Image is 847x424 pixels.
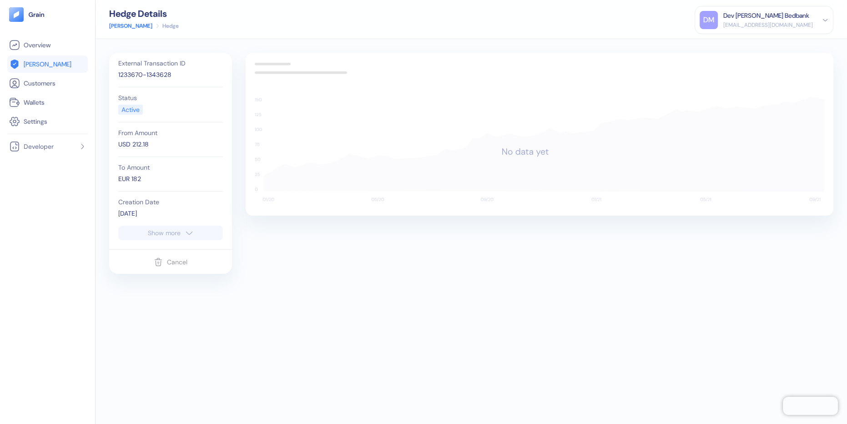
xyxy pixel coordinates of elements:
[109,22,152,30] a: [PERSON_NAME]
[154,253,187,271] button: Cancel
[28,11,45,18] img: logo
[118,226,223,240] button: Show more
[118,95,223,101] div: Status
[9,59,86,70] a: [PERSON_NAME]
[9,40,86,50] a: Overview
[9,116,86,127] a: Settings
[24,40,50,50] span: Overview
[783,397,838,415] iframe: Chatra live chat
[118,60,223,66] div: External Transaction ID
[109,9,179,18] div: Hedge Details
[24,142,54,151] span: Developer
[118,209,223,218] div: [DATE]
[723,11,809,20] div: Dev [PERSON_NAME] Bedbank
[118,199,223,205] div: Creation Date
[118,174,223,184] div: EUR 182
[118,70,223,80] div: 1233670-1343628
[121,105,140,115] div: Active
[700,11,718,29] div: DM
[118,164,223,171] div: To Amount
[9,78,86,89] a: Customers
[9,7,24,22] img: logo-tablet-V2.svg
[24,79,55,88] span: Customers
[723,21,813,29] div: [EMAIL_ADDRESS][DOMAIN_NAME]
[118,130,223,136] div: From Amount
[24,60,71,69] span: [PERSON_NAME]
[24,98,45,107] span: Wallets
[148,230,181,236] div: Show more
[24,117,47,126] span: Settings
[118,140,223,149] div: USD 212.18
[9,97,86,108] a: Wallets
